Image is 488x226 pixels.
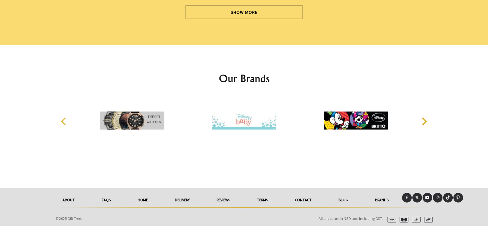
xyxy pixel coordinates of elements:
a: FAQs [88,193,124,207]
a: Terms [244,193,281,207]
a: delivery [161,193,203,207]
img: afterpay.svg [421,217,433,222]
img: mastercard.svg [397,217,408,222]
button: Next [417,114,431,129]
a: Blog [325,193,362,207]
h2: Our Brands [54,71,434,86]
img: Disney Britto [324,96,388,145]
span: © 2025 Gift Tree. [56,216,82,221]
span: All prices are in NZD and including GST. [319,216,383,221]
a: Youtube [423,193,432,203]
img: paypal.svg [409,217,421,222]
a: Show More [185,5,303,19]
a: Instagram [433,193,442,203]
a: HOME [124,193,161,207]
a: Contact [281,193,325,207]
button: Previous [57,114,72,129]
a: About [49,193,88,207]
a: X (Twitter) [412,193,422,203]
img: visa.svg [385,217,396,222]
img: Diesel [100,96,164,145]
a: Facebook [402,193,412,203]
a: Brands [362,193,402,207]
a: reviews [203,193,244,207]
a: Tiktok [443,193,453,203]
a: Pinterest [453,193,463,203]
img: Disney Baby [212,96,276,145]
